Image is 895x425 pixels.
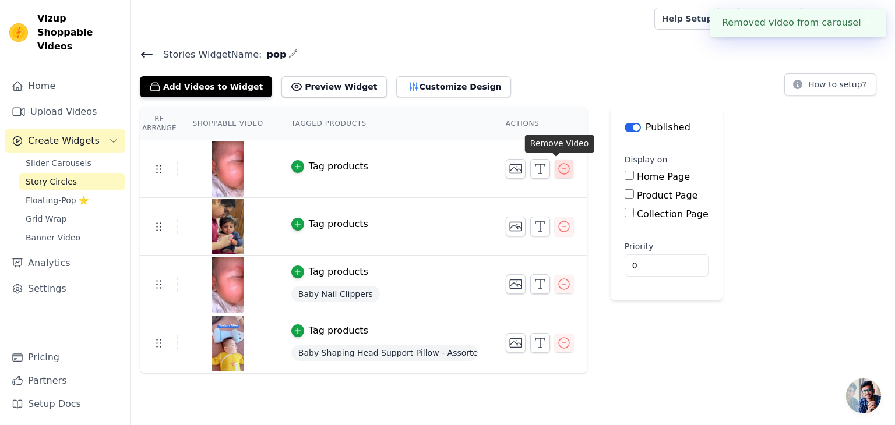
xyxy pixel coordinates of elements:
button: Change Thumbnail [506,333,526,353]
a: Pricing [5,346,125,369]
span: Banner Video [26,232,80,243]
a: Slider Carousels [19,155,125,171]
th: Re Arrange [140,107,178,140]
button: Change Thumbnail [506,159,526,179]
button: Change Thumbnail [506,217,526,236]
label: Product Page [637,190,698,201]
button: Tag products [291,265,368,279]
img: vizup-images-16f3.png [212,257,244,313]
button: Tag products [291,324,368,338]
button: Close [861,16,875,30]
span: Floating-Pop ⭐ [26,194,89,206]
div: Tag products [309,324,368,338]
a: Book Demo [737,8,804,30]
span: Baby Shaping Head Support Pillow - Assorted Colour [291,345,478,361]
span: Vizup Shoppable Videos [37,12,121,54]
label: Priority [625,240,709,252]
img: vizup-images-868b.png [212,316,244,371]
a: Story Circles [19,173,125,190]
a: Open chat [846,378,881,413]
button: Change Thumbnail [506,274,526,294]
button: Tag products [291,217,368,231]
a: Upload Videos [5,100,125,123]
span: Grid Wrap [26,213,66,225]
div: Tag products [309,265,368,279]
a: Grid Wrap [19,211,125,227]
a: Settings [5,277,125,300]
span: Slider Carousels [26,157,91,169]
a: How to setup? [784,82,876,93]
span: pop [262,48,286,62]
div: Tag products [309,217,368,231]
a: Banner Video [19,229,125,246]
label: Collection Page [637,208,709,219]
div: Edit Name [288,47,298,62]
img: vizup-images-4486.png [212,141,244,197]
button: Create Widgets [5,129,125,153]
div: Removed video from carousel [710,9,886,37]
span: Stories Widget Name: [154,48,262,62]
button: Add Videos to Widget [140,76,272,97]
a: Analytics [5,252,125,275]
p: Published [646,121,690,134]
legend: Display on [625,154,668,165]
a: Home [5,75,125,98]
span: Baby Nail Clippers [291,286,380,302]
label: Home Page [637,171,690,182]
a: Partners [5,369,125,392]
th: Shoppable Video [178,107,277,140]
button: Z zestymode [813,8,886,29]
button: Customize Design [396,76,511,97]
span: Create Widgets [28,134,100,148]
button: Preview Widget [281,76,386,97]
img: Vizup [9,23,28,42]
div: Tag products [309,160,368,173]
a: Help Setup [654,8,720,30]
th: Tagged Products [277,107,492,140]
a: Setup Docs [5,392,125,416]
a: Floating-Pop ⭐ [19,192,125,208]
span: Story Circles [26,176,77,187]
button: How to setup? [784,73,876,95]
button: Tag products [291,160,368,173]
img: vizup-images-883d.jpg [212,199,244,254]
p: zestymode [831,8,886,29]
th: Actions [492,107,587,140]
